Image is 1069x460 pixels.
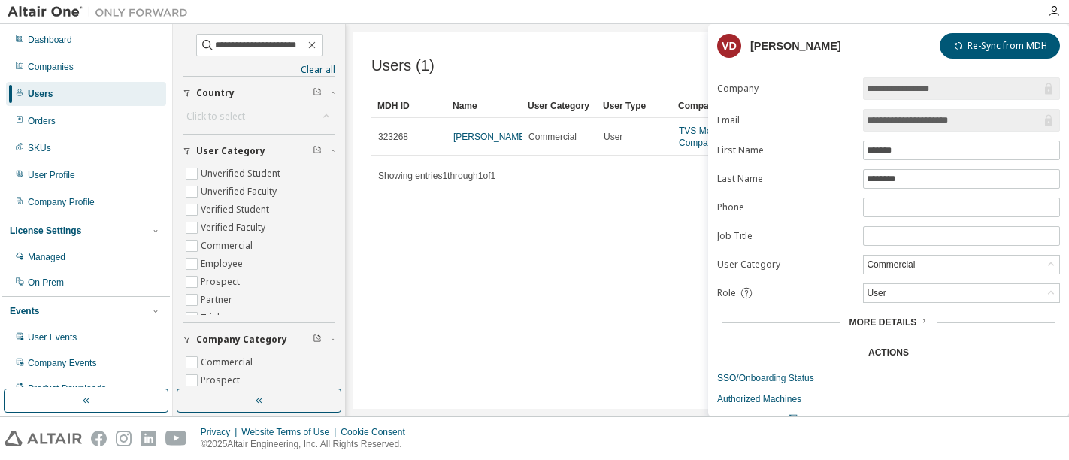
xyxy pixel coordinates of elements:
[679,126,722,148] a: TVS Motor Company
[864,284,1059,302] div: User
[341,426,413,438] div: Cookie Consent
[241,426,341,438] div: Website Terms of Use
[201,371,243,389] label: Prospect
[849,317,916,328] span: More Details
[10,225,81,237] div: License Settings
[717,34,741,58] div: VD
[717,114,854,126] label: Email
[28,169,75,181] div: User Profile
[453,94,516,118] div: Name
[183,107,335,126] div: Click to select
[717,230,854,242] label: Job Title
[717,287,736,299] span: Role
[28,88,53,100] div: Users
[28,196,95,208] div: Company Profile
[717,173,854,185] label: Last Name
[201,237,256,255] label: Commercial
[604,131,622,143] span: User
[28,277,64,289] div: On Prem
[865,285,888,301] div: User
[313,334,322,346] span: Clear filter
[201,219,268,237] label: Verified Faculty
[717,144,854,156] label: First Name
[141,431,156,446] img: linkedin.svg
[28,383,106,395] div: Product Downloads
[865,256,917,273] div: Commercial
[183,135,335,168] button: User Category
[28,142,51,154] div: SKUs
[377,94,441,118] div: MDH ID
[717,83,854,95] label: Company
[165,431,187,446] img: youtube.svg
[28,331,77,343] div: User Events
[201,255,246,273] label: Employee
[313,145,322,157] span: Clear filter
[28,61,74,73] div: Companies
[528,131,577,143] span: Commercial
[717,415,798,425] span: User Activity Logs
[717,372,1060,384] a: SSO/Onboarding Status
[196,145,265,157] span: User Category
[868,347,909,359] div: Actions
[453,132,528,142] a: [PERSON_NAME]
[183,64,335,76] a: Clear all
[717,259,854,271] label: User Category
[528,94,591,118] div: User Category
[201,273,243,291] label: Prospect
[378,131,408,143] span: 323268
[196,87,235,99] span: Country
[717,201,854,213] label: Phone
[196,334,287,346] span: Company Category
[201,201,272,219] label: Verified Student
[28,357,96,369] div: Company Events
[28,34,72,46] div: Dashboard
[183,77,335,110] button: Country
[183,323,335,356] button: Company Category
[201,291,235,309] label: Partner
[91,431,107,446] img: facebook.svg
[201,309,223,327] label: Trial
[940,33,1060,59] button: Re-Sync from MDH
[201,353,256,371] label: Commercial
[678,94,741,118] div: Company
[10,305,39,317] div: Events
[5,431,82,446] img: altair_logo.svg
[750,40,841,52] div: [PERSON_NAME]
[603,94,666,118] div: User Type
[864,256,1059,274] div: Commercial
[201,438,414,451] p: © 2025 Altair Engineering, Inc. All Rights Reserved.
[28,251,65,263] div: Managed
[201,165,283,183] label: Unverified Student
[8,5,195,20] img: Altair One
[717,393,1060,405] a: Authorized Machines
[186,110,245,123] div: Click to select
[28,115,56,127] div: Orders
[313,87,322,99] span: Clear filter
[201,426,241,438] div: Privacy
[371,57,435,74] span: Users (1)
[116,431,132,446] img: instagram.svg
[201,183,280,201] label: Unverified Faculty
[378,171,495,181] span: Showing entries 1 through 1 of 1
